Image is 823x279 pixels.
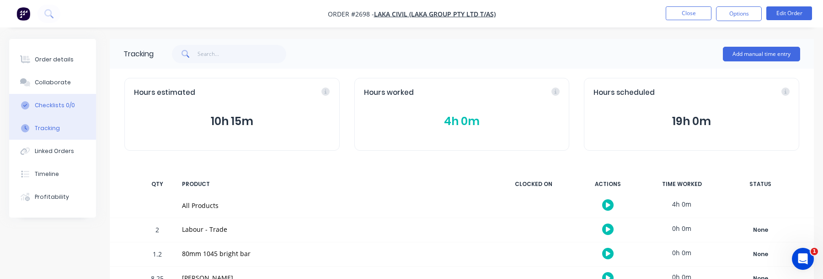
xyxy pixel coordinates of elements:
a: Laka Civil (Laka Group Pty Ltd T/as) [374,10,496,18]
div: Collaborate [35,78,71,87]
button: Linked Orders [9,140,96,163]
input: Search... [198,45,287,63]
div: 1.2 [144,244,171,266]
button: Options [716,6,762,21]
span: Hours scheduled [593,88,655,98]
div: CLOCKED ON [499,175,568,194]
button: None [727,224,794,236]
div: 80mm 1045 bright bar [182,249,488,258]
button: Collaborate [9,71,96,94]
div: None [727,224,793,236]
div: Timeline [35,170,59,178]
button: None [727,248,794,261]
div: 0h 0m [647,218,716,239]
span: Hours estimated [134,88,195,98]
div: Order details [35,55,74,64]
button: Edit Order [766,6,812,20]
button: Profitability [9,186,96,208]
span: Order #2698 - [328,10,374,18]
div: Tracking [35,124,60,132]
div: 2 [144,219,171,242]
span: Hours worked [364,88,414,98]
div: Checklists 0/0 [35,101,75,109]
button: Order details [9,48,96,71]
button: Timeline [9,163,96,186]
div: All Products [182,201,488,210]
div: TIME WORKED [647,175,716,194]
div: ACTIONS [573,175,642,194]
div: Labour - Trade [182,224,488,234]
button: 19h 0m [593,113,790,130]
div: Profitability [35,193,69,201]
iframe: Intercom live chat [792,248,814,270]
div: PRODUCT [176,175,494,194]
div: QTY [144,175,171,194]
button: Close [666,6,711,20]
div: STATUS [721,175,799,194]
button: Checklists 0/0 [9,94,96,117]
div: Tracking [123,49,154,60]
img: Factory [16,7,30,21]
div: Linked Orders [35,147,74,155]
button: Add manual time entry [723,47,800,61]
div: None [727,248,793,260]
button: 4h 0m [364,113,560,130]
button: Tracking [9,117,96,140]
div: 4h 0m [647,194,716,214]
span: 1 [811,248,818,255]
button: 10h 15m [134,113,330,130]
div: 0h 0m [647,242,716,263]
